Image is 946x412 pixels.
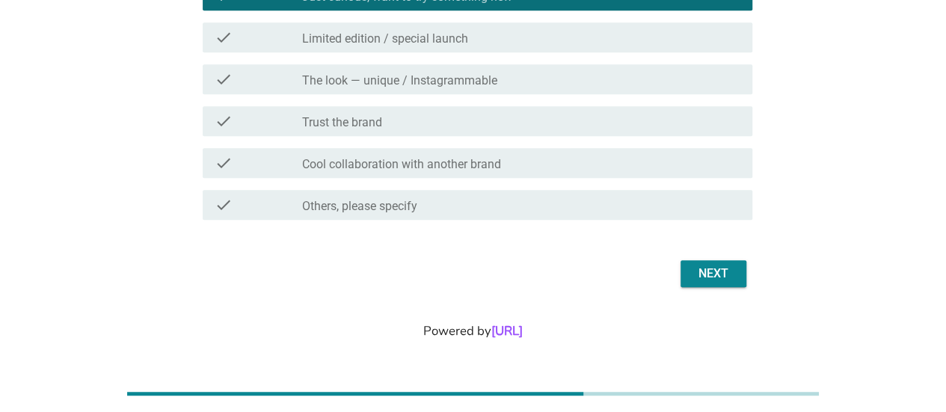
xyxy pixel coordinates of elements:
i: check [215,112,233,130]
i: check [215,196,233,214]
i: check [215,28,233,46]
div: Powered by [18,322,928,340]
i: check [215,154,233,172]
label: Trust the brand [302,115,382,130]
button: Next [681,260,746,287]
label: Cool collaboration with another brand [302,157,501,172]
label: Limited edition / special launch [302,31,468,46]
a: [URL] [491,322,523,339]
div: Next [692,265,734,283]
label: The look — unique / Instagrammable [302,73,497,88]
i: check [215,70,233,88]
label: Others, please specify [302,199,417,214]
